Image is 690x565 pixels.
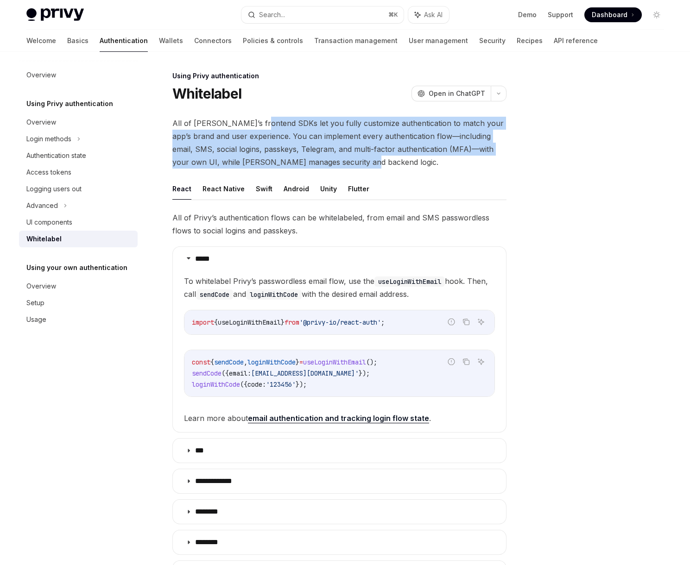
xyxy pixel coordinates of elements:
button: Open in ChatGPT [411,86,491,101]
button: Flutter [348,178,369,200]
span: { [210,358,214,366]
span: sendCode [192,369,222,377]
span: (); [366,358,377,366]
span: } [296,358,299,366]
div: Whitelabel [26,233,62,245]
a: Dashboard [584,7,642,22]
span: , [244,358,247,366]
div: Access tokens [26,167,71,178]
div: Overview [26,117,56,128]
span: }); [296,380,307,389]
div: Advanced [26,200,58,211]
div: UI components [26,217,72,228]
span: ({ [240,380,247,389]
h5: Using your own authentication [26,262,127,273]
span: ({ [222,369,229,377]
span: = [299,358,303,366]
button: Copy the contents from the code block [460,356,472,368]
button: Android [284,178,309,200]
span: { [214,318,218,326]
a: Usage [19,311,138,328]
a: Recipes [517,30,543,52]
div: Logging users out [26,183,82,195]
a: Overview [19,114,138,131]
span: }); [359,369,370,377]
a: Basics [67,30,89,52]
img: light logo [26,8,84,21]
span: import [192,318,214,326]
button: React [172,178,191,200]
div: Using Privy authentication [172,71,506,81]
a: Authentication state [19,147,138,164]
span: ⌘ K [388,11,398,19]
a: Setup [19,295,138,311]
h5: Using Privy authentication [26,98,113,109]
span: email: [229,369,251,377]
span: loginWithCode [247,358,296,366]
span: To whitelabel Privy’s passwordless email flow, use the hook. Then, call and with the desired emai... [184,275,495,301]
span: '@privy-io/react-auth' [299,318,381,326]
span: ; [381,318,385,326]
details: *****To whitelabel Privy’s passwordless email flow, use theuseLoginWithEmailhook. Then, callsendC... [172,246,506,433]
button: React Native [203,178,245,200]
span: '123456' [266,380,296,389]
div: Authentication state [26,150,86,161]
a: UI components [19,214,138,231]
span: All of Privy’s authentication flows can be whitelabeled, from email and SMS passwordless flows to... [172,211,506,237]
a: Whitelabel [19,231,138,247]
button: Ask AI [475,316,487,328]
span: from [285,318,299,326]
a: Demo [518,10,537,19]
a: Welcome [26,30,56,52]
a: User management [409,30,468,52]
span: Learn more about . [184,412,495,425]
span: Dashboard [592,10,627,19]
button: Swift [256,178,272,200]
button: Copy the contents from the code block [460,316,472,328]
span: const [192,358,210,366]
button: Report incorrect code [445,356,457,368]
span: [EMAIL_ADDRESS][DOMAIN_NAME]' [251,369,359,377]
div: Setup [26,297,44,308]
button: Ask AI [475,356,487,368]
a: Logging users out [19,181,138,197]
h1: Whitelabel [172,85,242,102]
div: Overview [26,69,56,81]
span: Ask AI [424,10,443,19]
div: Search... [259,9,285,20]
a: Access tokens [19,164,138,181]
code: loginWithCode [246,289,302,300]
code: sendCode [196,289,233,300]
span: useLoginWithEmail [303,358,366,366]
span: loginWithCode [192,380,240,389]
code: useLoginWithEmail [374,276,445,287]
a: email authentication and tracking login flow state [248,414,429,423]
a: API reference [554,30,598,52]
a: Security [479,30,506,52]
button: Unity [320,178,337,200]
a: Connectors [194,30,232,52]
span: All of [PERSON_NAME]’s frontend SDKs let you fully customize authentication to match your app’s b... [172,117,506,169]
a: Overview [19,278,138,295]
span: Open in ChatGPT [429,89,485,98]
a: Transaction management [314,30,398,52]
span: sendCode [214,358,244,366]
div: Usage [26,314,46,325]
button: Search...⌘K [241,6,404,23]
div: Overview [26,281,56,292]
a: Wallets [159,30,183,52]
div: Login methods [26,133,71,144]
button: Report incorrect code [445,316,457,328]
span: } [281,318,285,326]
button: Ask AI [408,6,449,23]
a: Support [548,10,573,19]
span: code: [247,380,266,389]
a: Policies & controls [243,30,303,52]
span: useLoginWithEmail [218,318,281,326]
button: Toggle dark mode [649,7,664,22]
a: Overview [19,67,138,83]
a: Authentication [100,30,148,52]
